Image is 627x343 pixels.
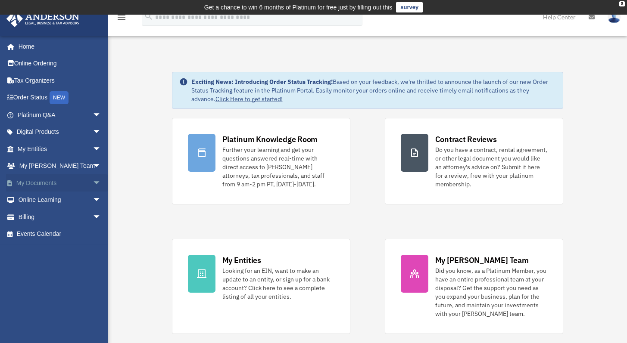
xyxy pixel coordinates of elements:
[222,145,334,188] div: Further your learning and get your questions answered real-time with direct access to [PERSON_NAM...
[116,12,127,22] i: menu
[93,124,110,141] span: arrow_drop_down
[215,95,283,103] a: Click Here to get started!
[93,192,110,209] span: arrow_drop_down
[93,174,110,192] span: arrow_drop_down
[396,2,423,12] a: survey
[385,239,563,334] a: My [PERSON_NAME] Team Did you know, as a Platinum Member, you have an entire professional team at...
[6,226,114,243] a: Events Calendar
[6,208,114,226] a: Billingarrow_drop_down
[222,255,261,266] div: My Entities
[93,158,110,175] span: arrow_drop_down
[222,134,318,145] div: Platinum Knowledge Room
[6,55,114,72] a: Online Ordering
[191,78,333,86] strong: Exciting News: Introducing Order Status Tracking!
[172,118,350,204] a: Platinum Knowledge Room Further your learning and get your questions answered real-time with dire...
[385,118,563,204] a: Contract Reviews Do you have a contract, rental agreement, or other legal document you would like...
[6,72,114,89] a: Tax Organizers
[116,15,127,22] a: menu
[6,38,110,55] a: Home
[50,91,69,104] div: NEW
[222,266,334,301] div: Looking for an EIN, want to make an update to an entity, or sign up for a bank account? Click her...
[6,174,114,192] a: My Documentsarrow_drop_down
[93,208,110,226] span: arrow_drop_down
[6,158,114,175] a: My [PERSON_NAME] Teamarrow_drop_down
[191,77,556,103] div: Based on your feedback, we're thrilled to announce the launch of our new Order Status Tracking fe...
[6,89,114,107] a: Order StatusNEW
[619,1,625,6] div: close
[93,106,110,124] span: arrow_drop_down
[204,2,393,12] div: Get a chance to win 6 months of Platinum for free just by filling out this
[4,10,82,27] img: Anderson Advisors Platinum Portal
[608,11,621,23] img: User Pic
[435,255,529,266] div: My [PERSON_NAME] Team
[172,239,350,334] a: My Entities Looking for an EIN, want to make an update to an entity, or sign up for a bank accoun...
[435,145,547,188] div: Do you have a contract, rental agreement, or other legal document you would like an attorney's ad...
[6,140,114,158] a: My Entitiesarrow_drop_down
[144,12,153,21] i: search
[6,106,114,124] a: Platinum Q&Aarrow_drop_down
[6,124,114,141] a: Digital Productsarrow_drop_down
[435,134,497,145] div: Contract Reviews
[435,266,547,318] div: Did you know, as a Platinum Member, you have an entire professional team at your disposal? Get th...
[93,140,110,158] span: arrow_drop_down
[6,192,114,209] a: Online Learningarrow_drop_down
